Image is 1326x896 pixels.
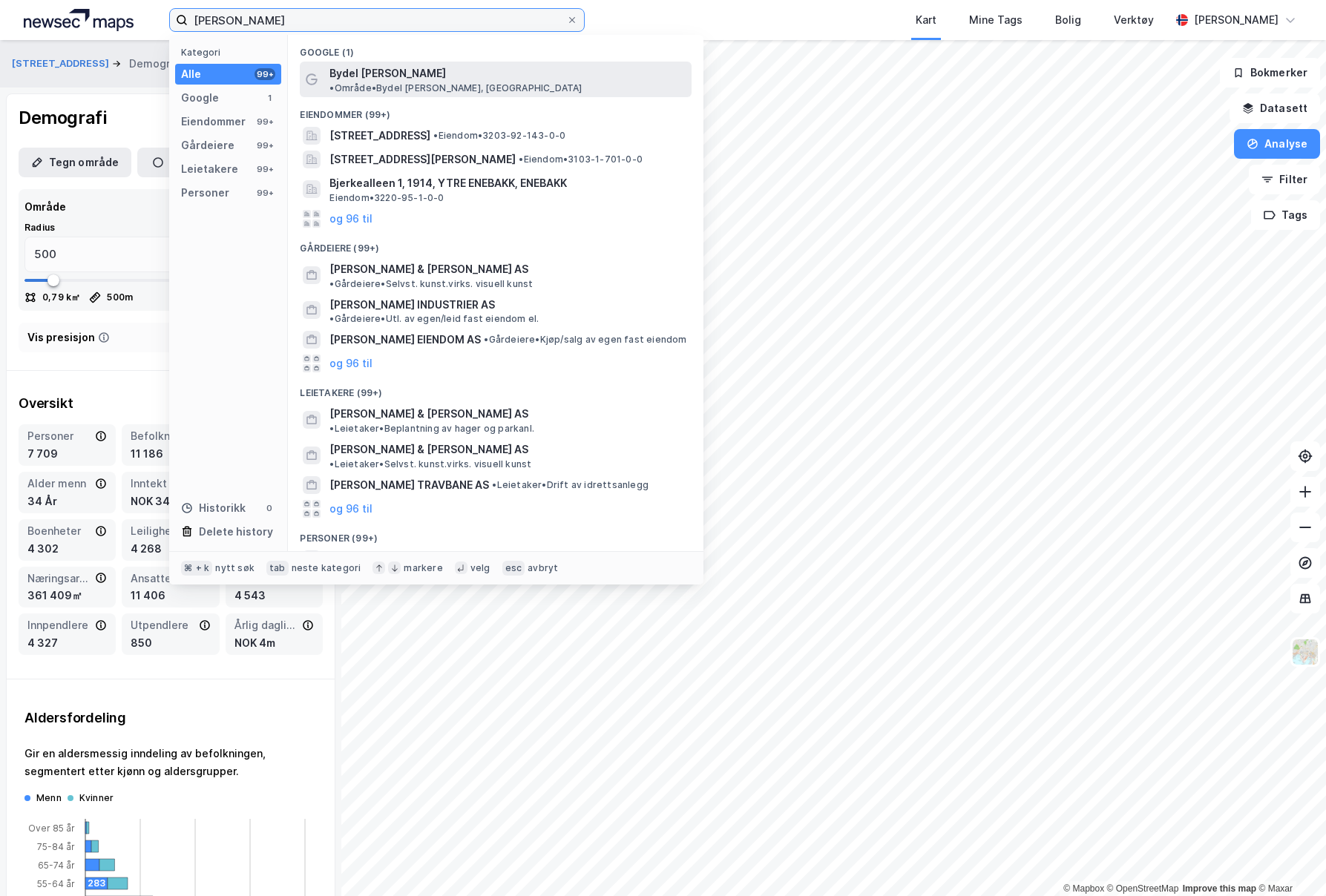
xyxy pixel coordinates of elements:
[181,47,281,58] div: Kategori
[181,184,229,202] div: Personer
[329,127,430,145] span: [STREET_ADDRESS]
[25,237,292,271] input: m
[131,427,195,445] div: Befolkning dagtid
[519,154,523,165] span: •
[255,116,275,128] div: 99+
[329,278,533,290] span: Gårdeiere • Selvst. kunst.virks. visuell kunst
[329,192,444,204] span: Eiendom • 3220-95-1-0-0
[131,634,210,652] div: 850
[131,475,195,493] div: Inntekt
[181,160,238,178] div: Leietakere
[255,68,275,80] div: 99+
[27,522,92,540] div: Boenheter
[329,423,334,434] span: •
[24,198,66,216] div: Område
[329,260,528,278] span: [PERSON_NAME] & [PERSON_NAME] AS
[1063,883,1104,894] a: Mapbox
[329,151,516,168] span: [STREET_ADDRESS][PERSON_NAME]
[131,445,210,463] div: 11 186
[1055,11,1081,29] div: Bolig
[131,587,210,605] div: 11 406
[263,502,275,514] div: 0
[329,313,539,325] span: Gårdeiere • Utl. av egen/leid fast eiendom el.
[38,860,75,871] tspan: 65-74 år
[234,616,299,634] div: Årlig dagligvareforbruk
[1251,200,1320,230] button: Tags
[215,562,255,574] div: nytt søk
[1183,883,1256,894] a: Improve this map
[492,479,496,490] span: •
[255,139,275,151] div: 99+
[329,355,372,372] button: og 96 til
[181,89,219,107] div: Google
[329,82,582,94] span: Område • Bydel [PERSON_NAME], [GEOGRAPHIC_DATA]
[19,148,131,177] button: Tegn område
[27,634,107,652] div: 4 327
[131,616,195,634] div: Utpendlere
[107,291,133,303] div: 500 m
[181,499,246,517] div: Historikk
[288,375,703,402] div: Leietakere (99+)
[28,823,75,834] tspan: Over 85 år
[519,154,643,165] span: Eiendom • 3103-1-701-0-0
[199,523,273,541] div: Delete history
[181,561,212,576] div: ⌘ + k
[255,187,275,199] div: 99+
[288,35,703,62] div: Google (1)
[27,616,92,634] div: Innpendlere
[329,458,334,470] span: •
[329,65,446,82] span: Bydel [PERSON_NAME]
[131,493,210,510] div: NOK 341k
[181,65,201,83] div: Alle
[288,231,703,257] div: Gårdeiere (99+)
[131,570,195,587] div: Ansatte
[288,521,703,547] div: Personer (99+)
[88,877,110,889] div: 283
[27,570,92,587] div: Næringsareal
[404,562,442,574] div: markere
[181,113,246,131] div: Eiendommer
[1114,11,1154,29] div: Verktøy
[433,130,438,141] span: •
[234,587,314,605] div: 4 543
[36,792,62,804] div: Menn
[528,562,558,574] div: avbryt
[1234,129,1320,159] button: Analyse
[329,331,481,349] span: [PERSON_NAME] EIENDOM AS
[292,562,361,574] div: neste kategori
[329,174,686,192] span: Bjerkealleen 1, 1914, YTRE ENEBAKK, ENEBAKK
[27,445,107,463] div: 7 709
[27,427,92,445] div: Personer
[129,55,183,73] div: Demografi
[1230,93,1320,123] button: Datasett
[27,329,95,346] div: Vis presisjon
[24,9,134,31] img: logo.a4113a55bc3d86da70a041830d287a7e.svg
[131,522,195,540] div: Leiligheter
[916,11,936,29] div: Kart
[24,222,317,234] div: Radius
[329,423,534,435] span: Leietaker • Beplantning av hager og parkanl.
[255,163,275,175] div: 99+
[12,56,112,71] button: [STREET_ADDRESS]
[1252,825,1326,896] div: Kontrollprogram for chat
[19,106,106,130] div: Demografi
[329,458,531,470] span: Leietaker • Selvst. kunst.virks. visuell kunst
[288,97,703,124] div: Eiendommer (99+)
[484,334,488,345] span: •
[131,540,210,558] div: 4 268
[79,792,114,804] div: Kvinner
[37,841,75,852] tspan: 75-84 år
[329,500,372,518] button: og 96 til
[137,148,215,177] button: Sirkel
[1249,165,1320,194] button: Filter
[24,709,317,727] div: Aldersfordeling
[329,82,334,93] span: •
[1252,825,1326,896] iframe: Chat Widget
[484,334,686,346] span: Gårdeiere • Kjøp/salg av egen fast eiendom
[492,479,649,491] span: Leietaker • Drift av idrettsanlegg
[329,476,489,494] span: [PERSON_NAME] TRAVBANE AS
[24,745,317,780] div: Gir en aldersmessig inndeling av befolkningen, segmentert etter kjønn og aldersgrupper.
[1107,883,1179,894] a: OpenStreetMap
[266,561,289,576] div: tab
[1291,638,1319,666] img: Z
